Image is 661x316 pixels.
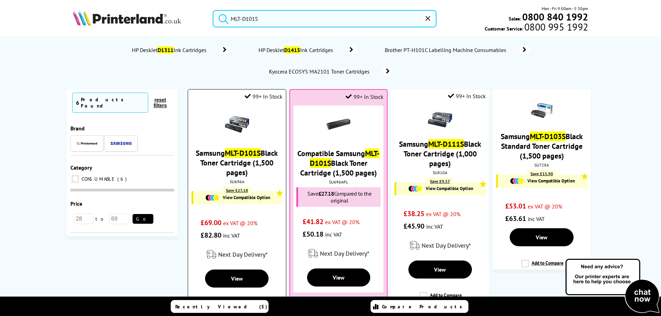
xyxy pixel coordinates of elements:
[510,178,524,184] img: Cartridges
[73,10,181,26] img: Printerland Logo
[564,258,661,315] img: Open Live Chat window
[434,266,446,273] span: View
[501,131,583,161] a: SamsungMLT-D103SBlack Standard Toner Cartridge (1,500 pages)
[111,142,132,145] img: Samsung
[201,218,221,227] span: £69.00
[505,202,526,211] span: £53.01
[501,178,584,184] a: View Compatible Option
[384,45,530,55] a: Brother PT-H101C Labelling Machine Consumables
[426,186,473,191] span: View Compatible Option
[80,176,117,182] span: CONSUMABLE
[76,142,97,145] img: Printerland
[131,46,209,53] span: HP DeskJet Ink Cartridges
[333,274,345,281] span: View
[268,68,372,75] span: Kyocera ECOSYS MA2101 Toner Cartridges
[131,45,230,55] a: HP DeskJetD1311Ink Cartridges
[258,45,357,55] a: HP DeskJetD1415Ink Cartridges
[485,24,588,32] span: Customer Service:
[218,250,268,258] span: Next Day Delivery*
[426,211,460,217] span: ex VAT @ 20%
[426,223,443,230] span: inc VAT
[422,241,471,249] span: Next Day Delivery*
[521,14,588,20] a: 0800 840 1992
[295,179,382,185] div: SU696APL
[319,190,334,197] span: £27.18
[223,195,270,200] span: View Compatible Option
[408,261,472,279] a: View
[76,99,79,106] span: 6
[223,232,240,239] span: inc VAT
[222,187,252,194] div: Save £27.18
[522,10,588,23] b: 0800 840 1992
[307,268,370,287] a: View
[175,304,268,310] span: Recently Viewed (5)
[510,228,574,246] a: View
[523,24,588,30] span: 0800 995 1992
[371,300,468,313] a: Compare Products
[225,112,249,136] img: SU696ATHUMB.jpg
[193,179,280,184] div: SU696A
[205,195,219,201] img: Cartridges
[117,176,128,182] span: 6
[225,148,261,158] mark: MLT-D101S
[223,220,257,227] span: ex VAT @ 20%
[201,231,221,240] span: £82.80
[521,260,563,273] label: Add to Compare
[420,292,462,305] label: Add to Compare
[325,231,342,238] span: inc VAT
[530,131,566,141] mark: MLT-D103S
[527,170,557,177] div: Save £15.90
[70,200,82,207] span: Price
[245,93,282,100] div: 99+ In Stock
[74,214,94,224] input: 28
[404,222,424,231] span: £45.90
[72,176,79,182] input: CONSUMABLE 6
[400,186,482,192] a: View Compatible Option
[109,214,129,224] input: 69
[320,249,369,257] span: Next Day Delivery*
[73,10,204,27] a: Printerland Logo
[94,216,109,222] span: to
[529,101,554,120] img: ml2955small.jpg
[197,195,279,201] a: View Compatible Option
[528,203,562,210] span: ex VAT @ 20%
[527,178,575,184] span: View Compatible Option
[384,46,509,53] span: Brother PT-H101C Labelling Machine Consumables
[426,178,454,185] div: Save £9.57
[81,96,144,109] div: Products Found
[346,93,383,100] div: 99+ In Stock
[297,148,380,178] a: Compatible SamsungMLT-D101SBlack Toner Cartridge (1,500 pages)
[395,236,486,255] div: modal_delivery
[408,186,422,192] img: Cartridges
[404,209,424,218] span: £38.25
[303,230,323,239] span: £50.18
[428,139,464,149] mark: MLT-D111S
[382,304,466,310] span: Compare Products
[505,214,526,223] span: £63.61
[284,46,300,53] mark: D1415
[448,93,486,100] div: 99+ In Stock
[396,170,484,175] div: SU810A
[258,46,336,53] span: HP DeskJet Ink Cartridges
[296,187,381,207] div: Save Compared to the original
[294,244,383,263] div: modal_delivery
[70,164,92,171] span: Category
[171,300,269,313] a: Recently Viewed (5)
[148,97,172,109] button: reset filters
[205,270,269,288] a: View
[542,5,588,12] span: Mon - Fri 9:00am - 5:30pm
[498,162,586,168] div: SU728A
[213,10,437,27] input: Search product or brand
[268,67,393,76] a: Kyocera ECOSYS MA2101 Toner Cartridges
[528,215,545,222] span: inc VAT
[536,234,548,241] span: View
[509,15,521,22] span: Sales:
[399,139,481,168] a: SamsungMLT-D111SBlack Toner Cartridge (1,000 pages)
[192,245,282,264] div: modal_delivery
[327,112,351,137] img: K15554ZA-small.gif
[303,217,323,226] span: £41.82
[231,275,243,282] span: View
[196,148,278,177] a: SamsungMLT-D101SBlack Toner Cartridge (1,500 pages)
[133,214,153,224] button: Go
[70,125,85,132] span: Brand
